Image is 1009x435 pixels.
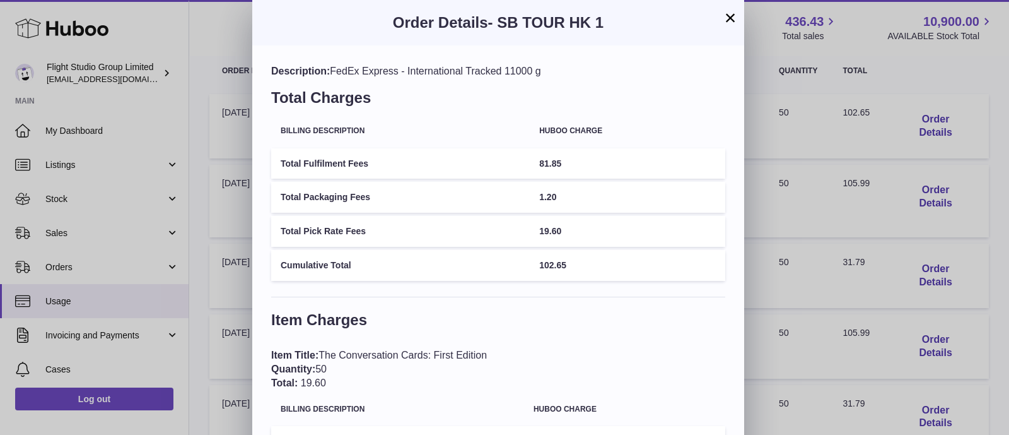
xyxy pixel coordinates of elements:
[271,13,725,33] h3: Order Details
[488,14,604,31] span: - SB TOUR HK 1
[301,378,326,388] span: 19.60
[271,250,530,281] td: Cumulative Total
[539,192,556,202] span: 1.20
[271,88,725,114] h3: Total Charges
[271,396,524,423] th: Billing Description
[530,117,725,145] th: Huboo charge
[271,349,725,390] div: The Conversation Cards: First Edition 50
[271,148,530,179] td: Total Fulfilment Fees
[271,364,315,374] span: Quantity:
[539,260,566,270] span: 102.65
[539,226,561,236] span: 19.60
[271,310,725,337] h3: Item Charges
[271,117,530,145] th: Billing Description
[539,158,561,169] span: 81.85
[271,378,298,388] span: Total:
[271,64,725,78] div: FedEx Express - International Tracked 11000 g
[524,396,725,423] th: Huboo charge
[271,182,530,213] td: Total Packaging Fees
[723,10,738,25] button: ×
[271,350,318,361] span: Item Title:
[271,216,530,247] td: Total Pick Rate Fees
[271,66,330,76] span: Description:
